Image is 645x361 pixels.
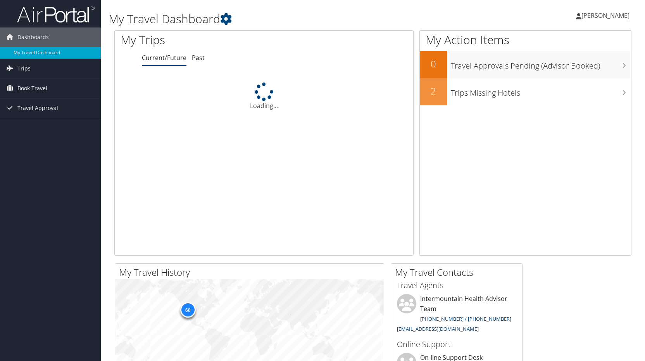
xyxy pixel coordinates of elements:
[451,84,631,98] h3: Trips Missing Hotels
[451,57,631,71] h3: Travel Approvals Pending (Advisor Booked)
[393,294,520,335] li: Intermountain Health Advisor Team
[397,280,516,291] h3: Travel Agents
[17,28,49,47] span: Dashboards
[420,51,631,78] a: 0Travel Approvals Pending (Advisor Booked)
[17,79,47,98] span: Book Travel
[420,57,447,70] h2: 0
[395,266,522,279] h2: My Travel Contacts
[109,11,461,27] h1: My Travel Dashboard
[17,98,58,118] span: Travel Approval
[576,4,637,27] a: [PERSON_NAME]
[397,339,516,350] h3: Online Support
[17,5,95,23] img: airportal-logo.png
[119,266,384,279] h2: My Travel History
[420,84,447,98] h2: 2
[142,53,186,62] a: Current/Future
[420,315,511,322] a: [PHONE_NUMBER] / [PHONE_NUMBER]
[420,78,631,105] a: 2Trips Missing Hotels
[17,59,31,78] span: Trips
[397,325,479,332] a: [EMAIL_ADDRESS][DOMAIN_NAME]
[121,32,283,48] h1: My Trips
[420,32,631,48] h1: My Action Items
[581,11,629,20] span: [PERSON_NAME]
[180,302,195,318] div: 60
[192,53,205,62] a: Past
[115,83,413,110] div: Loading...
